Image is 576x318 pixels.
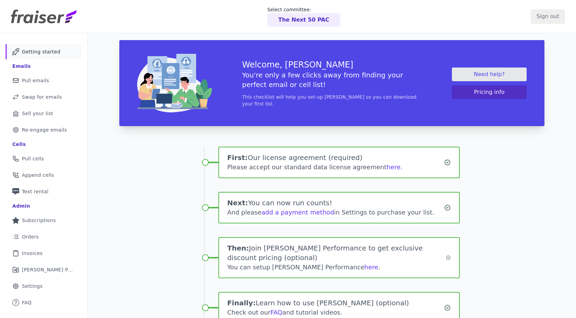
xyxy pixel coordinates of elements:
[22,94,62,100] span: Swap for emails
[22,110,53,117] span: Sell your list
[278,16,329,24] p: The Next 50 PAC
[5,106,82,121] a: Sell your list
[22,266,74,273] span: [PERSON_NAME] Performance
[5,184,82,199] a: Text rental
[364,264,379,271] a: here
[22,217,56,224] span: Subscriptions
[227,162,444,172] div: Please accept our standard data license agreement
[22,48,60,55] span: Getting started
[22,188,49,195] span: Text rental
[227,153,444,162] h1: Our license agreement (required)
[5,168,82,183] a: Append cells
[5,44,82,59] a: Getting started
[227,243,446,262] h1: Join [PERSON_NAME] Performance to get exclusive discount pricing (optional)
[227,299,256,307] span: Finally:
[227,308,444,317] div: Check out our and tutorial videos.
[11,10,77,23] img: Fraiser Logo
[22,299,32,306] span: FAQ
[22,77,49,84] span: Pull emails
[5,246,82,261] a: Invoices
[242,94,422,107] p: This checklist will help you set-up [PERSON_NAME] so you can download your first list.
[452,85,527,99] button: Pricing info
[22,155,44,162] span: Pull cells
[5,89,82,105] a: Swap for emails
[12,141,26,148] div: Cells
[22,233,39,240] span: Orders
[5,279,82,294] a: Settings
[5,295,82,310] a: FAQ
[5,262,82,277] a: [PERSON_NAME] Performance
[267,6,340,13] p: Select committee:
[227,262,446,272] div: You can setup [PERSON_NAME] Performance .
[227,199,248,207] span: Next:
[452,68,527,81] a: Need help?
[227,208,444,217] div: And please in Settings to purchase your list.
[267,6,340,27] a: Select committee: The Next 50 PAC
[262,209,334,216] a: add a payment method
[5,151,82,166] a: Pull cells
[5,73,82,88] a: Pull emails
[12,63,31,70] div: Emails
[242,70,422,89] h5: You're only a few clicks away from finding your perfect email or cell list!
[22,172,54,179] span: Append cells
[22,126,67,133] span: Re-engage emails
[5,122,82,137] a: Re-engage emails
[227,244,249,252] span: Then:
[22,283,43,290] span: Settings
[5,213,82,228] a: Subscriptions
[227,154,248,162] span: First:
[242,59,422,70] h3: Welcome, [PERSON_NAME]
[227,198,444,208] h1: You can now run counts!
[531,9,565,24] input: Sign out
[12,203,30,209] div: Admin
[271,309,283,316] a: FAQ
[5,229,82,244] a: Orders
[137,54,212,112] img: img
[227,298,444,308] h1: Learn how to use [PERSON_NAME] (optional)
[22,250,43,257] span: Invoices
